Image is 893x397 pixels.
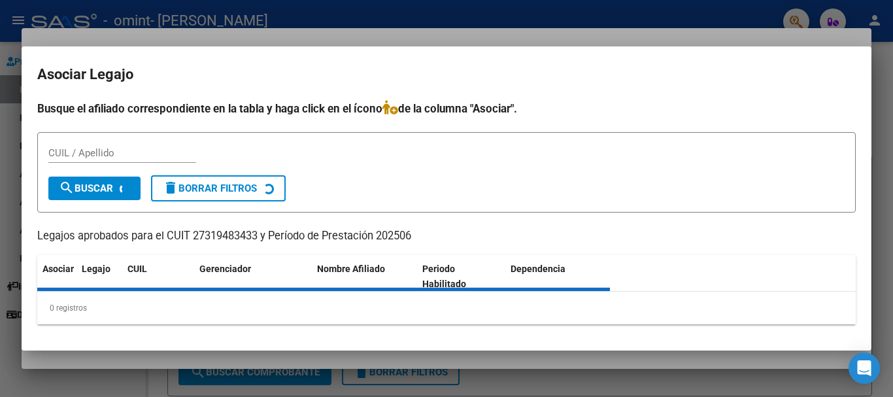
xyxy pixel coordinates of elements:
span: Dependencia [511,264,565,274]
datatable-header-cell: CUIL [122,255,194,298]
button: Buscar [48,177,141,200]
div: Open Intercom Messenger [849,353,880,384]
span: Gerenciador [199,264,251,274]
span: Legajo [82,264,110,274]
h2: Asociar Legajo [37,62,856,87]
datatable-header-cell: Nombre Afiliado [312,255,417,298]
span: Borrar Filtros [163,182,257,194]
datatable-header-cell: Gerenciador [194,255,312,298]
datatable-header-cell: Legajo [76,255,122,298]
datatable-header-cell: Dependencia [505,255,611,298]
div: 0 registros [37,292,856,324]
datatable-header-cell: Asociar [37,255,76,298]
span: CUIL [127,264,147,274]
mat-icon: delete [163,180,178,196]
p: Legajos aprobados para el CUIT 27319483433 y Período de Prestación 202506 [37,228,856,245]
span: Asociar [42,264,74,274]
span: Nombre Afiliado [317,264,385,274]
mat-icon: search [59,180,75,196]
span: Buscar [59,182,113,194]
button: Borrar Filtros [151,175,286,201]
span: Periodo Habilitado [422,264,466,289]
datatable-header-cell: Periodo Habilitado [417,255,505,298]
h4: Busque el afiliado correspondiente en la tabla y haga click en el ícono de la columna "Asociar". [37,100,856,117]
